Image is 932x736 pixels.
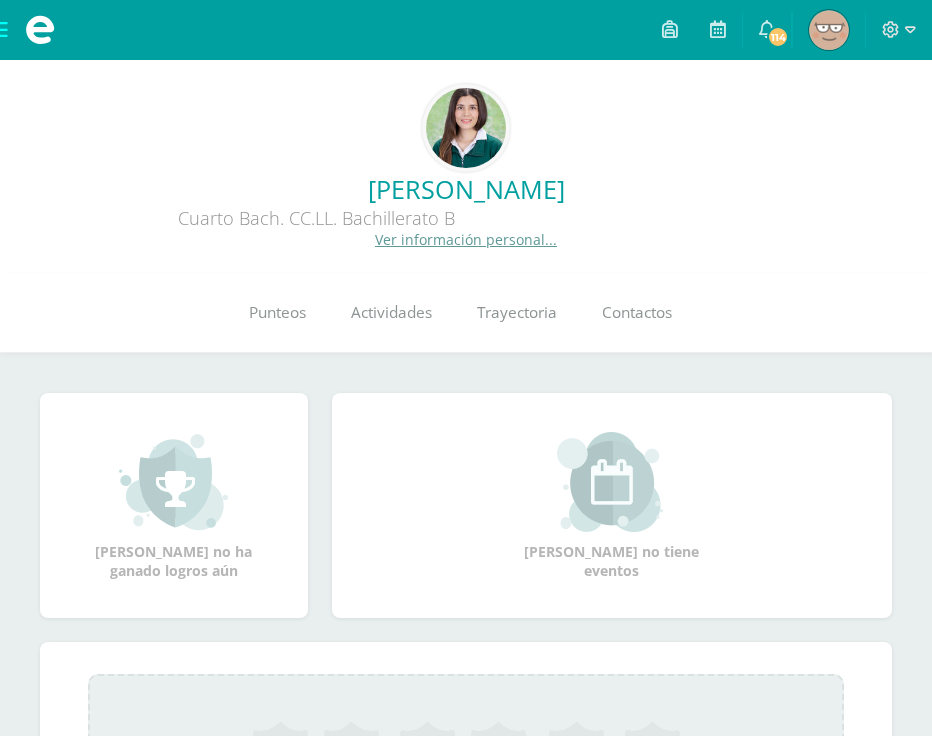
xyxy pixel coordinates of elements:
[226,273,328,353] a: Punteos
[477,302,557,323] span: Trayectoria
[809,10,849,50] img: 8932644bc95f8b061e1d37527d343c5b.png
[328,273,454,353] a: Actividades
[16,172,916,206] a: [PERSON_NAME]
[16,206,616,230] div: Cuarto Bach. CC.LL. Bachillerato B
[602,302,672,323] span: Contactos
[375,230,557,249] a: Ver información personal...
[119,432,228,532] img: achievement_small.png
[74,432,274,580] div: [PERSON_NAME] no ha ganado logros aún
[579,273,694,353] a: Contactos
[767,26,789,48] span: 114
[557,432,666,532] img: event_small.png
[426,88,506,168] img: df0ec54266ed0bcebd075c6c4244cd8f.png
[351,302,432,323] span: Actividades
[512,432,712,580] div: [PERSON_NAME] no tiene eventos
[249,302,306,323] span: Punteos
[454,273,579,353] a: Trayectoria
